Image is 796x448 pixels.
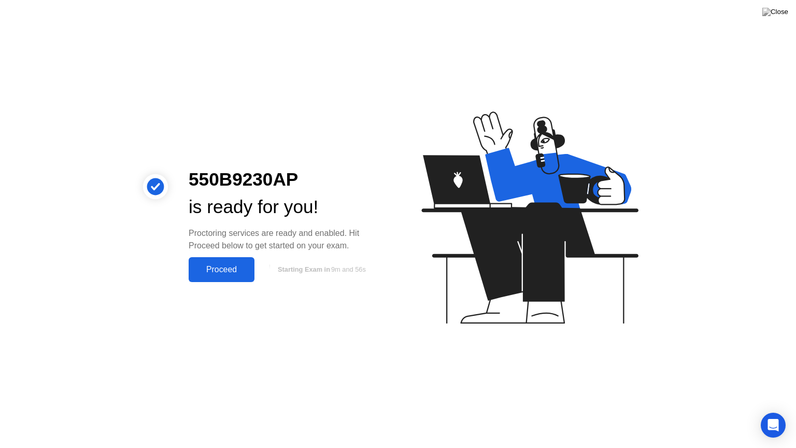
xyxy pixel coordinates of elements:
[192,265,251,274] div: Proceed
[189,166,381,193] div: 550B9230AP
[189,193,381,221] div: is ready for you!
[761,413,786,438] div: Open Intercom Messenger
[762,8,788,16] img: Close
[260,260,381,279] button: Starting Exam in9m and 56s
[189,257,254,282] button: Proceed
[331,265,366,273] span: 9m and 56s
[189,227,381,252] div: Proctoring services are ready and enabled. Hit Proceed below to get started on your exam.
